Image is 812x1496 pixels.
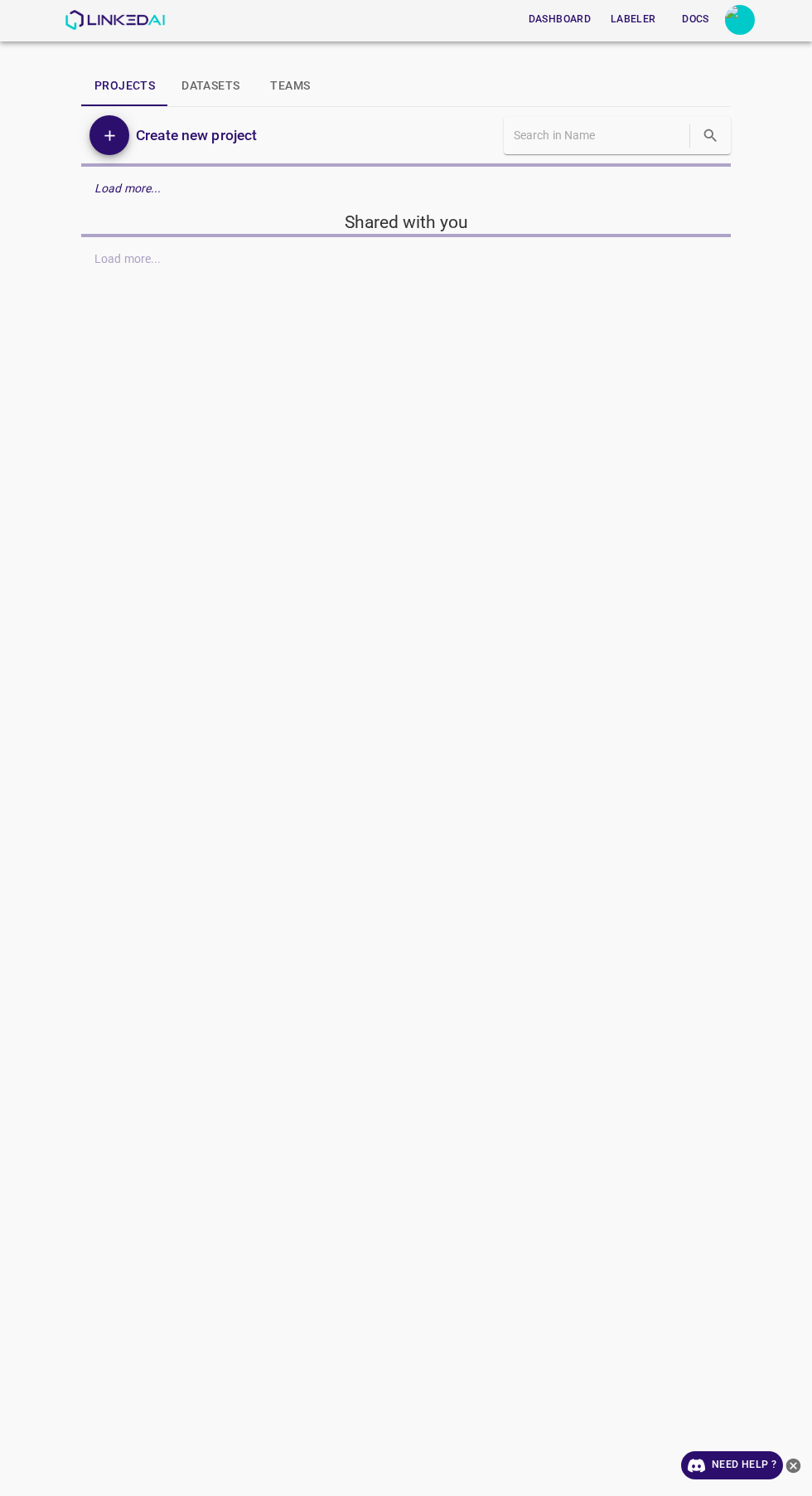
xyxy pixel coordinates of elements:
[669,6,722,33] button: Docs
[522,6,597,33] button: Dashboard
[783,1451,804,1479] button: close-help
[81,211,731,234] h5: Shared with you
[725,5,755,35] img: Admin
[94,182,162,195] em: Load more...
[129,124,257,147] a: Create new project
[665,2,725,36] a: Docs
[89,115,129,155] button: Add
[725,5,755,35] button: Open settings
[604,6,662,33] button: Labeler
[65,10,165,30] img: LinkedAI
[681,1451,783,1479] a: Need Help ?
[81,66,168,106] button: Projects
[81,173,731,204] div: Load more...
[519,2,601,36] a: Dashboard
[253,66,327,106] button: Teams
[136,124,257,147] h6: Create new project
[168,66,253,106] button: Datasets
[514,124,686,148] input: Search in Name
[601,2,665,36] a: Labeler
[694,119,727,153] button: search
